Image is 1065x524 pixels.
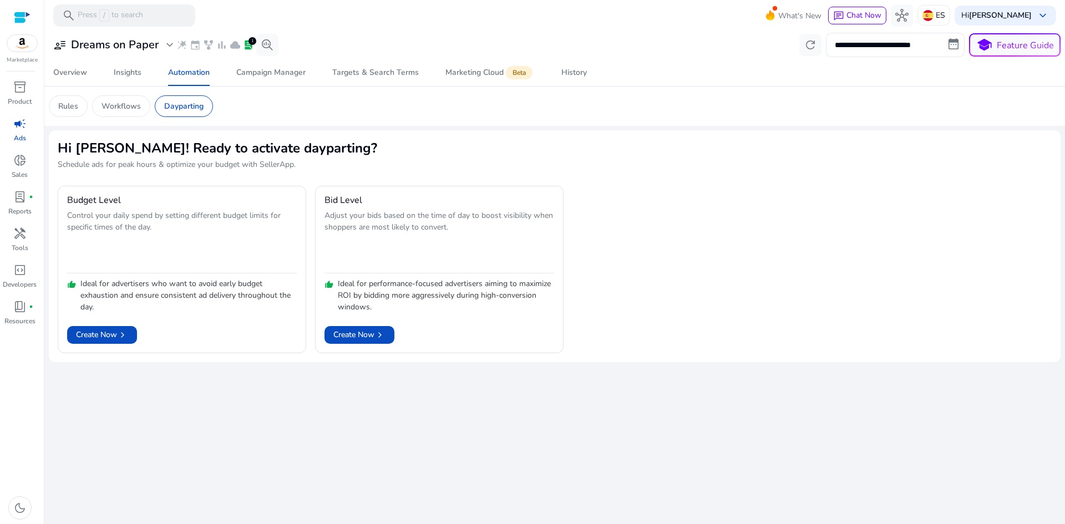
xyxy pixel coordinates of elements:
[8,96,32,106] p: Product
[62,9,75,22] span: search
[324,280,333,289] span: thumb_up
[561,69,587,77] div: History
[58,159,1052,170] p: Schedule ads for peak hours & optimize your budget with SellerApp.
[13,154,27,167] span: donut_small
[203,39,214,50] span: family_history
[67,195,121,206] h4: Budget Level
[58,139,1052,157] h2: Hi [PERSON_NAME]! Ready to activate dayparting?
[4,316,35,326] p: Resources
[102,100,141,112] p: Workflows
[67,210,297,269] p: Control your daily spend by setting different budget limits for specific times of the day.
[53,69,87,77] div: Overview
[12,243,28,253] p: Tools
[13,227,27,240] span: handyman
[506,66,532,79] span: Beta
[80,278,297,313] p: Ideal for advertisers who want to avoid early budget exhaustion and ensure consistent ad delivery...
[190,39,201,50] span: event
[846,10,881,21] span: Chat Now
[76,329,128,340] span: Create Now
[29,195,33,199] span: fiber_manual_record
[13,190,27,204] span: lab_profile
[799,34,821,56] button: refresh
[324,195,362,206] h4: Bid Level
[333,329,386,340] span: Create Now
[338,278,554,313] p: Ideal for performance-focused advertisers aiming to maximize ROI by bidding more aggressively dur...
[374,329,386,340] span: chevron_right
[13,80,27,94] span: inventory_2
[58,100,78,112] p: Rules
[324,210,554,269] p: Adjust your bids based on the time of day to boost visibility when shoppers are most likely to co...
[8,206,32,216] p: Reports
[778,6,821,26] span: What's New
[445,68,535,77] div: Marketing Cloud
[891,4,913,27] button: hub
[997,39,1054,52] p: Feature Guide
[922,10,934,21] img: es.svg
[969,33,1061,57] button: schoolFeature Guide
[67,280,76,289] span: thumb_up
[3,279,37,289] p: Developers
[895,9,909,22] span: hub
[53,38,67,52] span: user_attributes
[804,38,817,52] span: refresh
[833,11,844,22] span: chat
[261,38,274,52] span: search_insights
[332,69,419,77] div: Targets & Search Terms
[163,38,176,52] span: expand_more
[117,329,128,340] span: chevron_right
[243,39,254,50] span: lab_profile
[828,7,886,24] button: chatChat Now
[1036,9,1049,22] span: keyboard_arrow_down
[236,69,306,77] div: Campaign Manager
[29,304,33,309] span: fiber_manual_record
[99,9,109,22] span: /
[7,56,38,64] p: Marketplace
[961,12,1032,19] p: Hi
[176,39,187,50] span: wand_stars
[71,38,159,52] h3: Dreams on Paper
[324,326,394,344] button: Create Nowchevron_right
[164,100,204,112] p: Dayparting
[168,69,210,77] div: Automation
[13,263,27,277] span: code_blocks
[256,34,278,56] button: search_insights
[969,10,1032,21] b: [PERSON_NAME]
[13,300,27,313] span: book_4
[976,37,992,53] span: school
[67,326,137,344] button: Create Nowchevron_right
[14,133,26,143] p: Ads
[216,39,227,50] span: bar_chart
[114,69,141,77] div: Insights
[12,170,28,180] p: Sales
[13,117,27,130] span: campaign
[7,35,37,52] img: amazon.svg
[78,9,143,22] p: Press to search
[230,39,241,50] span: cloud
[936,6,945,25] p: ES
[13,501,27,515] span: dark_mode
[248,37,256,45] div: 1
